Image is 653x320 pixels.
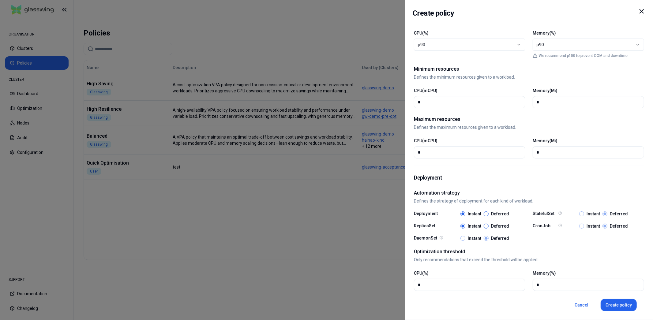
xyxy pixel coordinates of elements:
label: StatefulSet [533,211,557,216]
label: Deferred [491,212,509,216]
label: Instant [468,224,481,228]
label: Memory(Mi) [533,138,557,143]
label: DaemonSet [414,236,438,241]
label: CPU(%) [414,271,429,276]
label: Instant [468,212,481,216]
label: Memory(%) [533,31,556,35]
label: Memory(%) [533,271,556,276]
label: Instant [587,212,600,216]
p: Defines the minimum resources given to a workload. [414,74,644,80]
p: Defines the maximum resources given to a workload. [414,124,644,130]
label: Deferred [610,212,628,216]
h2: Create policy [413,8,454,19]
label: CronJob [533,224,557,229]
label: Memory(Mi) [533,88,557,93]
p: Only recommendations that exceed the threshold will be applied. [414,257,644,263]
button: Cancel [570,299,593,311]
label: Instant [468,236,481,240]
h2: Maximum resources [414,116,644,123]
label: CPU(mCPU) [414,138,437,143]
label: Deferred [491,224,509,228]
h2: Minimum resources [414,65,644,73]
h2: Automation strategy [414,189,644,197]
h2: Optimization threshold [414,248,644,255]
button: Create policy [601,299,637,311]
label: ReplicaSet [414,224,438,229]
label: CPU(%) [414,31,429,35]
label: Deferred [491,236,509,240]
label: CPU(mCPU) [414,88,437,93]
h1: Deployment [414,173,644,182]
label: Instant [587,224,600,228]
p: We recommend p100 to prevent OOM and downtime [539,53,628,58]
label: Deployment [414,211,438,216]
p: Defines the strategy of deployment for each kind of workload. [414,198,644,204]
label: Deferred [610,224,628,228]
